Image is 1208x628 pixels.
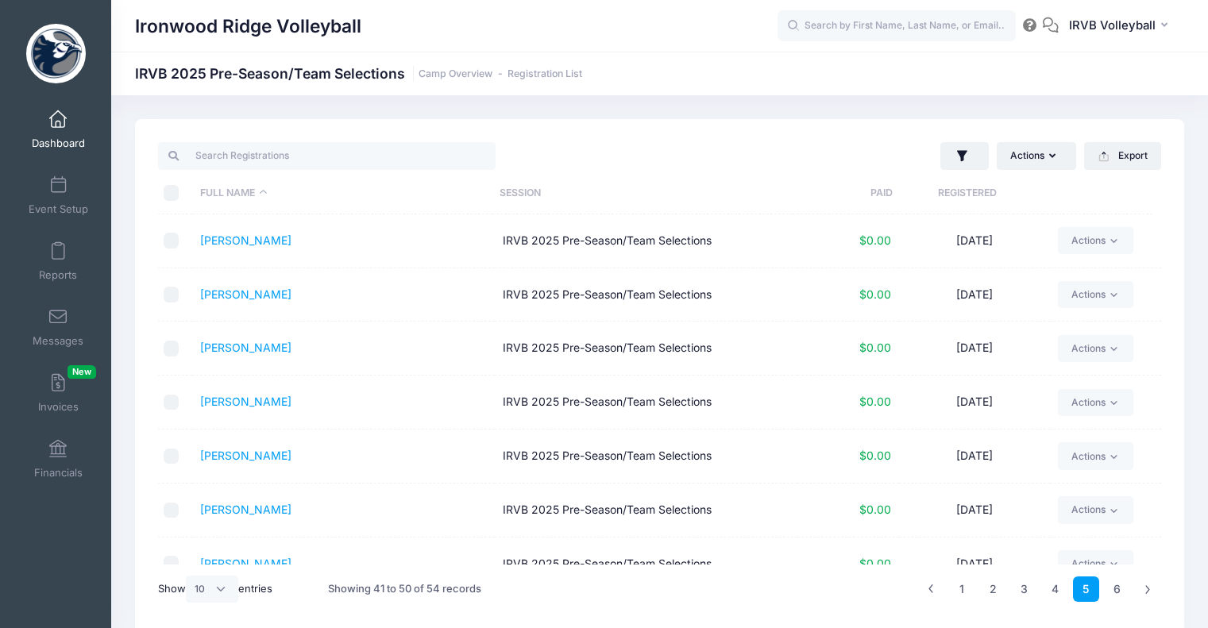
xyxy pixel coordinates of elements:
[1073,576,1099,603] a: 5
[200,557,291,570] a: [PERSON_NAME]
[899,484,1051,537] td: [DATE]
[1058,227,1133,254] a: Actions
[200,233,291,247] a: [PERSON_NAME]
[419,68,492,80] a: Camp Overview
[39,268,77,282] span: Reports
[33,334,83,348] span: Messages
[1059,8,1184,44] button: IRVB Volleyball
[980,576,1006,603] a: 2
[899,268,1051,322] td: [DATE]
[21,168,96,223] a: Event Setup
[893,172,1043,214] th: Registered: activate to sort column ascending
[859,557,891,570] span: $0.00
[328,571,481,607] div: Showing 41 to 50 of 54 records
[495,484,797,537] td: IRVB 2025 Pre-Season/Team Selections
[859,449,891,462] span: $0.00
[495,537,797,591] td: IRVB 2025 Pre-Season/Team Selections
[38,400,79,414] span: Invoices
[495,430,797,484] td: IRVB 2025 Pre-Season/Team Selections
[21,431,96,487] a: Financials
[68,365,96,379] span: New
[1104,576,1130,603] a: 6
[21,365,96,421] a: InvoicesNew
[859,233,891,247] span: $0.00
[495,322,797,376] td: IRVB 2025 Pre-Season/Team Selections
[158,576,272,603] label: Show entries
[899,376,1051,430] td: [DATE]
[21,233,96,289] a: Reports
[1058,335,1133,362] a: Actions
[200,449,291,462] a: [PERSON_NAME]
[899,430,1051,484] td: [DATE]
[859,395,891,408] span: $0.00
[949,576,975,603] a: 1
[495,214,797,268] td: IRVB 2025 Pre-Season/Team Selections
[899,537,1051,591] td: [DATE]
[859,287,891,301] span: $0.00
[859,503,891,516] span: $0.00
[1058,442,1133,469] a: Actions
[29,202,88,216] span: Event Setup
[200,287,291,301] a: [PERSON_NAME]
[21,299,96,355] a: Messages
[778,10,1016,42] input: Search by First Name, Last Name, or Email...
[200,395,291,408] a: [PERSON_NAME]
[34,466,83,480] span: Financials
[200,503,291,516] a: [PERSON_NAME]
[899,214,1051,268] td: [DATE]
[1058,281,1133,308] a: Actions
[1011,576,1037,603] a: 3
[158,142,496,169] input: Search Registrations
[186,576,238,603] select: Showentries
[495,268,797,322] td: IRVB 2025 Pre-Season/Team Selections
[492,172,793,214] th: Session: activate to sort column ascending
[899,322,1051,376] td: [DATE]
[26,24,86,83] img: Ironwood Ridge Volleyball
[135,65,582,82] h1: IRVB 2025 Pre-Season/Team Selections
[1058,389,1133,416] a: Actions
[793,172,893,214] th: Paid: activate to sort column ascending
[1042,576,1068,603] a: 4
[859,341,891,354] span: $0.00
[508,68,582,80] a: Registration List
[1058,550,1133,577] a: Actions
[1058,496,1133,523] a: Actions
[1069,17,1156,34] span: IRVB Volleyball
[997,142,1076,169] button: Actions
[495,376,797,430] td: IRVB 2025 Pre-Season/Team Selections
[32,137,85,150] span: Dashboard
[21,102,96,157] a: Dashboard
[200,341,291,354] a: [PERSON_NAME]
[1084,142,1161,169] button: Export
[135,8,361,44] h1: Ironwood Ridge Volleyball
[192,172,492,214] th: Full Name: activate to sort column descending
